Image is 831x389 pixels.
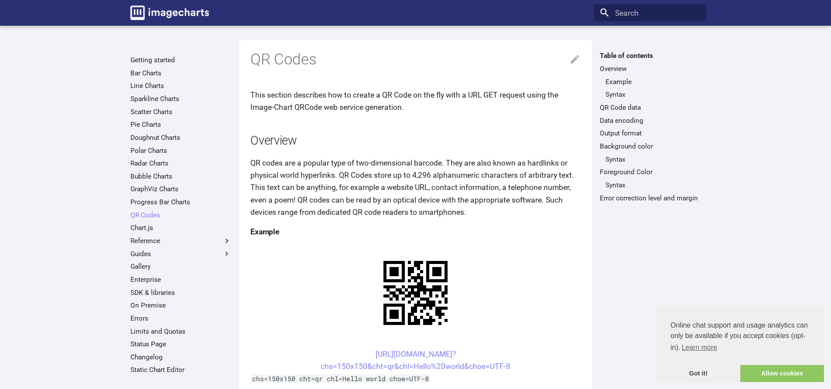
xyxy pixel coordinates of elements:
input: Search [594,4,706,22]
a: Pie Charts [130,120,231,129]
h1: QR Codes [250,50,581,70]
p: This section describes how to create a QR Code on the fly with a URL GET request using the Image-... [250,89,581,113]
a: Enterprise [130,275,231,284]
a: Sparkline Charts [130,95,231,103]
a: Overview [600,64,701,73]
a: Background color [600,142,701,151]
a: Output format [600,129,701,138]
a: Polar Charts [130,146,231,155]
a: dismiss cookie message [657,365,740,382]
a: Foreground Color [600,168,701,176]
div: cookieconsent [657,306,824,382]
nav: Foreground Color [600,181,701,189]
h2: Overview [250,132,581,149]
a: Changelog [130,353,231,362]
nav: Overview [600,78,701,99]
label: Reference [130,237,231,245]
a: Status Page [130,340,231,348]
label: Table of contents [594,51,706,60]
a: Line Charts [130,81,231,90]
a: [URL][DOMAIN_NAME]?chs=150x150&cht=qr&chl=Hello%20world&choe=UTF-8 [321,350,510,371]
a: Radar Charts [130,159,231,168]
a: SDK & libraries [130,288,231,297]
a: QR Code data [600,103,701,112]
a: Error correction level and margin [600,194,701,203]
a: Errors [130,314,231,323]
a: On Premise [130,301,231,310]
h4: Example [250,226,581,238]
span: Online chat support and usage analytics can only be available if you accept cookies (opt-in). [670,320,810,354]
label: Guides [130,250,231,258]
a: Static Chart Editor [130,365,231,374]
a: Scatter Charts [130,108,231,116]
img: logo [130,6,209,20]
code: chs=150x150 cht=qr chl=Hello world choe=UTF-8 [250,374,431,383]
p: QR codes are a popular type of two-dimensional barcode. They are also known as hardlinks or physi... [250,157,581,218]
a: Bar Charts [130,69,231,78]
img: chart [368,246,463,340]
a: allow cookies [740,365,824,382]
nav: Table of contents [594,51,706,202]
a: Syntax [605,181,701,189]
a: Bubble Charts [130,172,231,181]
a: Gallery [130,262,231,271]
a: Doughnut Charts [130,133,231,142]
a: Data encoding [600,116,701,125]
a: GraphViz Charts [130,185,231,193]
a: Limits and Quotas [130,327,231,336]
a: Chart.js [130,223,231,232]
a: Syntax [605,90,701,99]
a: Progress Bar Charts [130,198,231,206]
a: learn more about cookies [680,341,718,354]
nav: Background color [600,155,701,164]
a: Syntax [605,155,701,164]
a: Example [605,78,701,86]
a: QR Codes [130,211,231,220]
a: Getting started [130,56,231,64]
a: Image-Charts documentation [127,2,213,24]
